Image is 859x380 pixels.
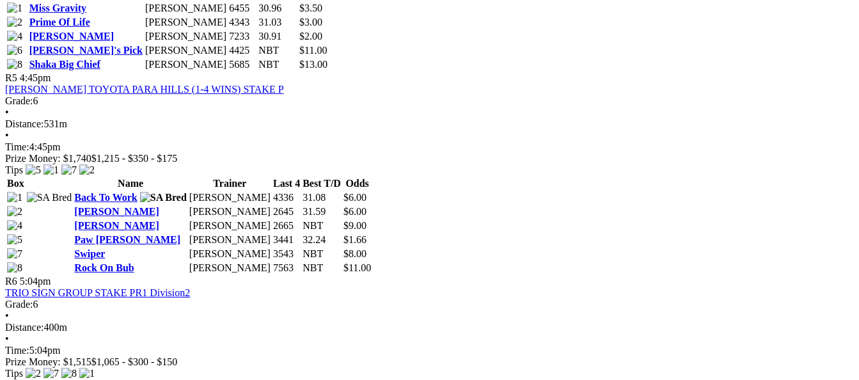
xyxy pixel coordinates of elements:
img: 1 [7,192,22,203]
td: 30.96 [258,2,297,15]
a: Paw [PERSON_NAME] [74,234,180,245]
td: 3543 [272,248,301,260]
img: 8 [7,59,22,70]
td: NBT [302,262,342,274]
span: Box [7,178,24,189]
span: Grade: [5,299,33,310]
span: • [5,310,9,321]
span: $1.66 [343,234,366,245]
span: Distance: [5,322,43,333]
td: 3441 [272,234,301,246]
span: R5 [5,72,17,83]
td: 4336 [272,191,301,204]
span: 4:45pm [20,72,51,83]
a: [PERSON_NAME] [74,206,159,217]
span: Time: [5,141,29,152]
a: [PERSON_NAME]'s Pick [29,45,143,56]
img: 1 [79,368,95,379]
td: 31.08 [302,191,342,204]
span: Tips [5,368,23,379]
img: 5 [26,164,41,176]
span: Grade: [5,95,33,106]
a: Back To Work [74,192,137,203]
th: Best T/D [302,177,342,190]
img: 2 [7,17,22,28]
span: $1,065 - $300 - $150 [91,356,178,367]
img: 8 [61,368,77,379]
td: 7563 [272,262,301,274]
td: 30.91 [258,30,297,43]
span: $8.00 [343,248,366,259]
span: • [5,333,9,344]
span: $3.00 [299,17,322,28]
span: Time: [5,345,29,356]
td: 6455 [228,2,256,15]
img: 4 [7,220,22,232]
td: [PERSON_NAME] [145,44,227,57]
img: 7 [61,164,77,176]
td: 2645 [272,205,301,218]
span: $9.00 [343,220,366,231]
td: 5685 [228,58,256,71]
td: [PERSON_NAME] [189,262,271,274]
div: 4:45pm [5,141,854,153]
a: [PERSON_NAME] [74,220,159,231]
td: 7233 [228,30,256,43]
td: 2665 [272,219,301,232]
td: [PERSON_NAME] [145,30,227,43]
img: SA Bred [140,192,187,203]
a: [PERSON_NAME] TOYOTA PARA HILLS (1-4 WINS) STAKE P [5,84,284,95]
th: Name [74,177,187,190]
img: 2 [7,206,22,218]
span: $2.00 [299,31,322,42]
span: $13.00 [299,59,327,70]
a: TRIO SIGN GROUP STAKE PR1 Division2 [5,287,190,298]
img: 2 [79,164,95,176]
span: $6.00 [343,206,366,217]
td: NBT [302,219,342,232]
td: NBT [258,44,297,57]
div: 400m [5,322,854,333]
span: 5:04pm [20,276,51,287]
span: $11.00 [343,262,371,273]
td: NBT [302,248,342,260]
td: 31.03 [258,16,297,29]
td: [PERSON_NAME] [145,2,227,15]
div: 6 [5,299,854,310]
img: 8 [7,262,22,274]
td: [PERSON_NAME] [189,234,271,246]
a: Shaka Big Chief [29,59,100,70]
span: Tips [5,164,23,175]
img: 2 [26,368,41,379]
td: 4343 [228,16,256,29]
a: Prime Of Life [29,17,90,28]
a: [PERSON_NAME] [29,31,114,42]
span: $11.00 [299,45,327,56]
td: [PERSON_NAME] [189,205,271,218]
span: Distance: [5,118,43,129]
th: Last 4 [272,177,301,190]
th: Trainer [189,177,271,190]
img: 1 [7,3,22,14]
td: [PERSON_NAME] [189,219,271,232]
img: 6 [7,45,22,56]
td: NBT [258,58,297,71]
td: 31.59 [302,205,342,218]
a: Miss Gravity [29,3,86,13]
span: • [5,130,9,141]
span: $3.50 [299,3,322,13]
div: Prize Money: $1,515 [5,356,854,368]
img: 7 [43,368,59,379]
span: $6.00 [343,192,366,203]
td: [PERSON_NAME] [189,191,271,204]
a: Swiper [74,248,105,259]
img: 4 [7,31,22,42]
td: [PERSON_NAME] [145,16,227,29]
img: SA Bred [27,192,72,203]
span: • [5,107,9,118]
td: 4425 [228,44,256,57]
span: R6 [5,276,17,287]
td: 32.24 [302,234,342,246]
img: 5 [7,234,22,246]
td: [PERSON_NAME] [145,58,227,71]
